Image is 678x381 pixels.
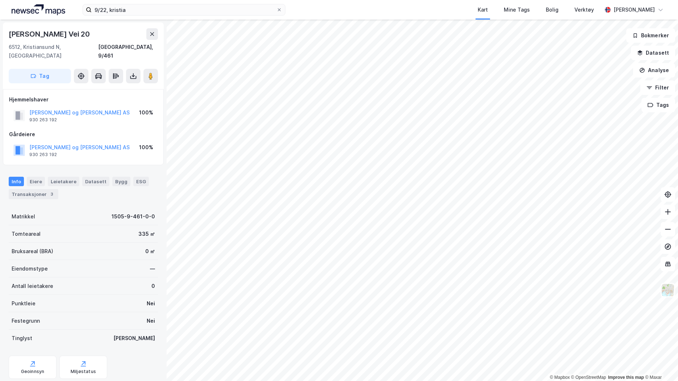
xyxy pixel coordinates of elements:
button: Datasett [631,46,675,60]
div: [GEOGRAPHIC_DATA], 9/461 [98,43,158,60]
button: Filter [640,80,675,95]
div: Nei [147,317,155,325]
div: Geoinnsyn [21,369,45,374]
div: 3 [48,190,55,198]
div: Kart [478,5,488,14]
div: Datasett [82,177,109,186]
div: Bolig [546,5,558,14]
div: 100% [139,143,153,152]
div: Nei [147,299,155,308]
div: Bruksareal (BRA) [12,247,53,256]
div: Eiendomstype [12,264,48,273]
div: [PERSON_NAME] [113,334,155,343]
div: Tomteareal [12,230,41,238]
iframe: Chat Widget [642,346,678,381]
div: 1505-9-461-0-0 [112,212,155,221]
div: Festegrunn [12,317,40,325]
div: ESG [133,177,149,186]
div: Gårdeiere [9,130,158,139]
button: Tags [641,98,675,112]
div: Mine Tags [504,5,530,14]
a: OpenStreetMap [571,375,606,380]
button: Tag [9,69,71,83]
div: [PERSON_NAME] Vei 20 [9,28,91,40]
div: Tinglyst [12,334,32,343]
div: Hjemmelshaver [9,95,158,104]
div: Antall leietakere [12,282,53,290]
button: Analyse [633,63,675,78]
div: 930 263 192 [29,152,57,158]
div: — [150,264,155,273]
div: 0 ㎡ [145,247,155,256]
div: Leietakere [48,177,79,186]
div: 930 263 192 [29,117,57,123]
img: logo.a4113a55bc3d86da70a041830d287a7e.svg [12,4,65,15]
div: Info [9,177,24,186]
div: 0 [151,282,155,290]
div: Bygg [112,177,130,186]
div: 6512, Kristiansund N, [GEOGRAPHIC_DATA] [9,43,98,60]
input: Søk på adresse, matrikkel, gårdeiere, leietakere eller personer [92,4,276,15]
div: 335 ㎡ [138,230,155,238]
div: Eiere [27,177,45,186]
div: [PERSON_NAME] [614,5,655,14]
div: Kontrollprogram for chat [642,346,678,381]
div: Punktleie [12,299,35,308]
div: 100% [139,108,153,117]
div: Matrikkel [12,212,35,221]
div: Transaksjoner [9,189,58,199]
a: Mapbox [550,375,570,380]
a: Improve this map [608,375,644,380]
div: Miljøstatus [71,369,96,374]
img: Z [661,283,675,297]
button: Bokmerker [626,28,675,43]
div: Verktøy [574,5,594,14]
